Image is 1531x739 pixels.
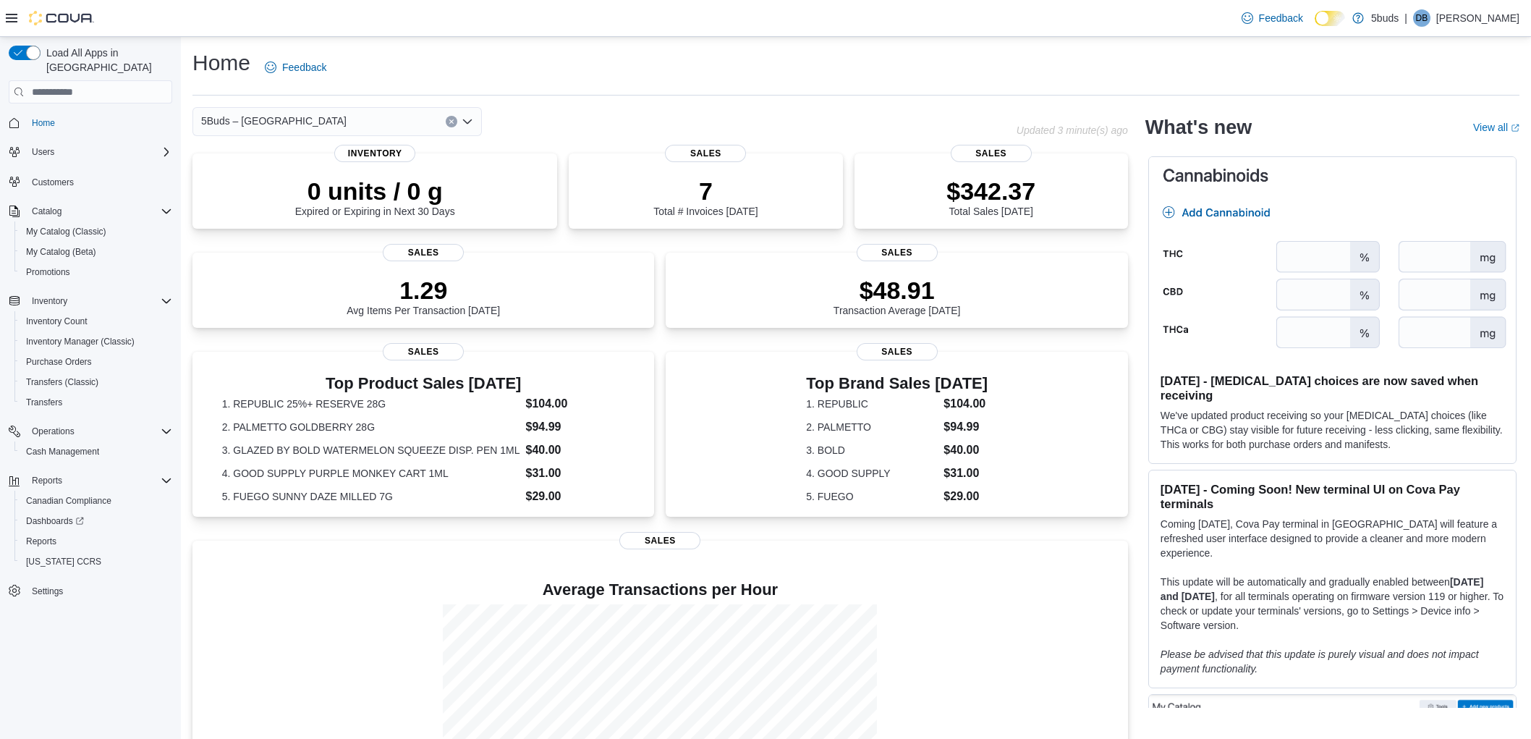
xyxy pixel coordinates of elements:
[26,356,92,368] span: Purchase Orders
[446,116,457,127] button: Clear input
[20,373,172,391] span: Transfers (Classic)
[462,116,473,127] button: Open list of options
[20,263,76,281] a: Promotions
[20,533,62,550] a: Reports
[26,583,69,600] a: Settings
[26,472,68,489] button: Reports
[1161,649,1479,675] em: Please be advised that this update is purely visual and does not impact payment functionality.
[26,174,80,191] a: Customers
[14,262,178,282] button: Promotions
[222,420,520,434] dt: 2. PALMETTO GOLDBERRY 28G
[295,177,455,217] div: Expired or Expiring in Next 30 Days
[1161,482,1504,511] h3: [DATE] - Coming Soon! New terminal UI on Cova Pay terminals
[3,112,178,133] button: Home
[857,343,938,360] span: Sales
[259,53,332,82] a: Feedback
[525,488,624,505] dd: $29.00
[26,172,172,190] span: Customers
[295,177,455,206] p: 0 units / 0 g
[14,221,178,242] button: My Catalog (Classic)
[32,586,63,597] span: Settings
[14,531,178,552] button: Reports
[20,243,172,261] span: My Catalog (Beta)
[32,117,55,129] span: Home
[1161,373,1504,402] h3: [DATE] - [MEDICAL_DATA] choices are now saved when receiving
[26,114,61,132] a: Home
[222,489,520,504] dt: 5. FUEGO SUNNY DAZE MILLED 7G
[14,511,178,531] a: Dashboards
[806,489,938,504] dt: 5. FUEGO
[222,397,520,411] dt: 1. REPUBLIC 25%+ RESERVE 28G
[1473,122,1519,133] a: View allExternal link
[26,114,172,132] span: Home
[41,46,172,75] span: Load All Apps in [GEOGRAPHIC_DATA]
[20,512,172,530] span: Dashboards
[806,466,938,481] dt: 4. GOOD SUPPLY
[20,353,172,371] span: Purchase Orders
[222,466,520,481] dt: 4. GOOD SUPPLY PURPLE MONKEY CART 1ML
[946,177,1035,217] div: Total Sales [DATE]
[946,177,1035,206] p: $342.37
[26,397,62,408] span: Transfers
[334,145,415,162] span: Inventory
[1145,116,1252,139] h2: What's new
[32,206,62,217] span: Catalog
[20,533,172,550] span: Reports
[20,492,172,510] span: Canadian Compliance
[32,146,54,158] span: Users
[1161,575,1504,633] p: This update will be automatically and gradually enabled between , for all terminals operating on ...
[943,418,988,436] dd: $94.99
[20,223,172,240] span: My Catalog (Classic)
[20,243,102,261] a: My Catalog (Beta)
[14,442,178,462] button: Cash Management
[525,465,624,482] dd: $31.00
[26,266,70,278] span: Promotions
[20,492,117,510] a: Canadian Compliance
[951,145,1032,162] span: Sales
[20,512,90,530] a: Dashboards
[26,446,99,457] span: Cash Management
[20,443,105,460] a: Cash Management
[3,201,178,221] button: Catalog
[26,203,172,220] span: Catalog
[26,203,67,220] button: Catalog
[26,582,172,600] span: Settings
[20,394,68,411] a: Transfers
[32,475,62,486] span: Reports
[222,443,520,457] dt: 3. GLAZED BY BOLD WATERMELON SQUEEZE DISP. PEN 1ML
[26,556,101,567] span: [US_STATE] CCRS
[14,552,178,572] button: [US_STATE] CCRS
[26,495,111,507] span: Canadian Compliance
[943,395,988,413] dd: $104.00
[347,276,500,305] p: 1.29
[834,276,961,316] div: Transaction Average [DATE]
[20,443,172,460] span: Cash Management
[26,536,56,547] span: Reports
[383,244,464,261] span: Sales
[14,311,178,332] button: Inventory Count
[3,142,178,162] button: Users
[1315,11,1345,26] input: Dark Mode
[1315,26,1315,27] span: Dark Mode
[1017,124,1128,136] p: Updated 3 minute(s) ago
[26,423,172,440] span: Operations
[14,491,178,511] button: Canadian Compliance
[3,580,178,601] button: Settings
[525,418,624,436] dd: $94.99
[1511,124,1519,132] svg: External link
[32,426,75,437] span: Operations
[20,313,93,330] a: Inventory Count
[26,515,84,527] span: Dashboards
[347,276,500,316] div: Avg Items Per Transaction [DATE]
[806,397,938,411] dt: 1. REPUBLIC
[20,223,112,240] a: My Catalog (Classic)
[1413,9,1430,27] div: Dan Beaudry
[204,581,1116,599] h4: Average Transactions per Hour
[943,488,988,505] dd: $29.00
[29,11,94,25] img: Cova
[834,276,961,305] p: $48.91
[525,442,624,459] dd: $40.00
[943,465,988,482] dd: $31.00
[1371,9,1399,27] p: 5buds
[26,143,60,161] button: Users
